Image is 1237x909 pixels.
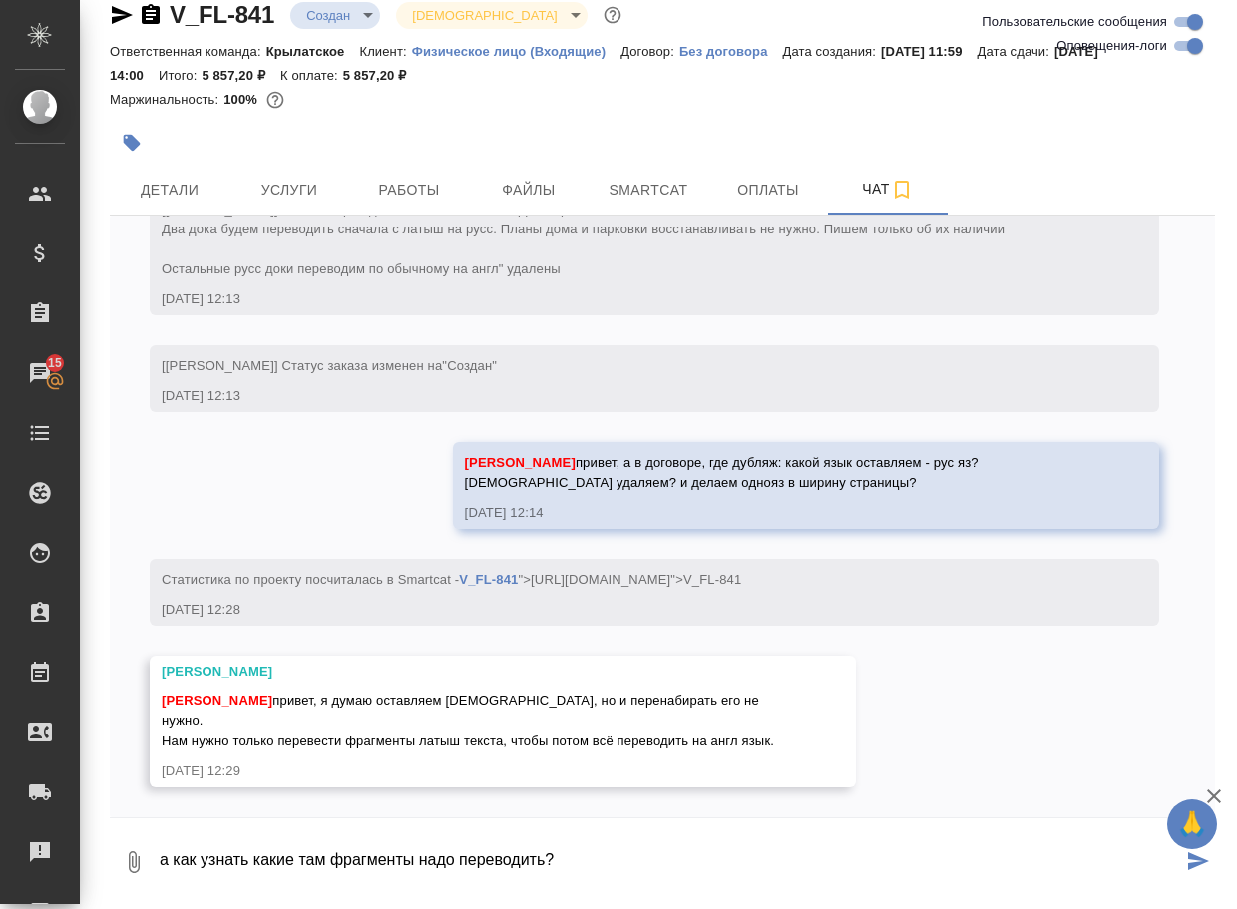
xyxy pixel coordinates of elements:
span: привет, а в договоре, где дубляж: какой язык оставляем - рус яз? [DEMOGRAPHIC_DATA] удаляем? и де... [465,455,983,490]
div: [DATE] 12:13 [162,289,1089,309]
p: Крылатское [266,44,360,59]
p: Клиент: [359,44,411,59]
div: Создан [396,2,587,29]
p: 100% [223,92,262,107]
p: Без договора [679,44,783,59]
span: Чат [840,177,936,202]
span: [PERSON_NAME] [465,455,576,470]
button: Создан [300,7,356,24]
div: [PERSON_NAME] [162,662,786,682]
svg: Подписаться [890,178,914,202]
button: 0.00 RUB; [262,87,288,113]
button: 🙏 [1167,799,1217,849]
p: Дата создания: [783,44,881,59]
button: Скопировать ссылку [139,3,163,27]
p: Маржинальность: [110,92,223,107]
span: 15 [36,353,74,373]
button: [DEMOGRAPHIC_DATA] [406,7,563,24]
span: Оплаты [720,178,816,203]
span: Детали [122,178,217,203]
div: [DATE] 12:13 [162,386,1089,406]
span: Оповещения-логи [1056,36,1167,56]
span: Пользовательские сообщения [982,12,1167,32]
span: Файлы [481,178,577,203]
span: 🙏 [1175,803,1209,845]
button: Добавить тэг [110,121,154,165]
a: 15 [5,348,75,398]
a: V_FL-841 [170,1,274,28]
p: Итого: [159,68,202,83]
p: Договор: [620,44,679,59]
div: [DATE] 12:28 [162,600,1089,620]
p: [DATE] 11:59 [881,44,978,59]
button: Скопировать ссылку для ЯМессенджера [110,3,134,27]
div: [DATE] 12:14 [465,503,1089,523]
p: Физическое лицо (Входящие) [412,44,621,59]
span: [[PERSON_NAME]] Статус заказа изменен на [162,358,497,373]
p: Ответственная команда: [110,44,266,59]
span: Cтатистика по проекту посчиталась в Smartcat - ">[URL][DOMAIN_NAME]">V_FL-841 [162,572,741,587]
span: [PERSON_NAME] [162,693,272,708]
div: [DATE] 12:29 [162,761,786,781]
a: Физическое лицо (Входящие) [412,42,621,59]
div: Создан [290,2,380,29]
span: Smartcat [601,178,696,203]
span: "Создан" [442,358,497,373]
a: V_FL-841 [459,572,518,587]
p: К оплате: [280,68,343,83]
p: 5 857,20 ₽ [343,68,422,83]
span: Работы [361,178,457,203]
span: привет, я думаю оставляем [DEMOGRAPHIC_DATA], но и перенабирать его не нужно. Нам нужно только пе... [162,693,774,748]
p: 5 857,20 ₽ [202,68,280,83]
span: Услуги [241,178,337,203]
a: Без договора [679,42,783,59]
